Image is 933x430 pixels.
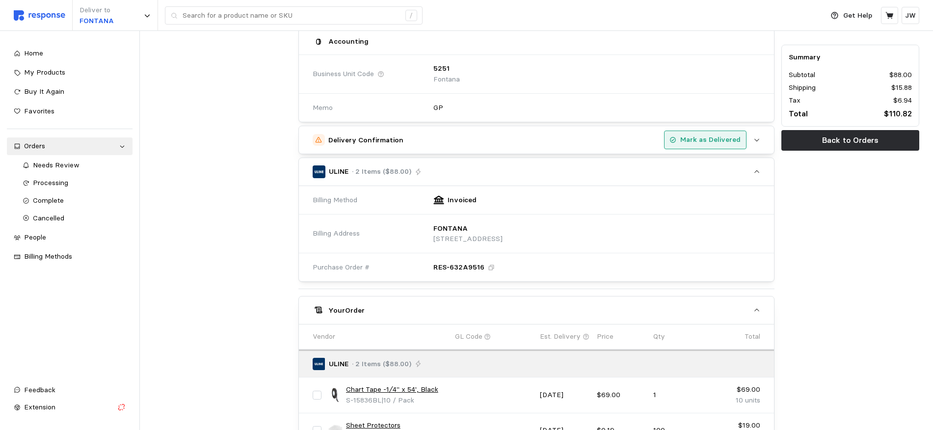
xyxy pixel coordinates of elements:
button: JW [902,7,919,24]
p: Invoiced [448,195,477,206]
button: Mark as Delivered [664,131,746,149]
span: Complete [33,196,64,205]
p: Tax [789,95,800,106]
p: GL Code [455,331,482,342]
p: $15.88 [891,82,912,93]
div: Orders [24,141,115,152]
span: Billing Address [313,228,360,239]
span: Extension [24,403,55,411]
p: [STREET_ADDRESS] [433,234,503,244]
p: Fontana [433,74,460,85]
a: Complete [16,192,133,210]
span: Memo [313,103,333,113]
p: · 2 Items ($88.00) [352,166,411,177]
a: Billing Methods [7,248,133,266]
p: Deliver to [80,5,114,16]
span: Feedback [24,385,55,394]
p: 5251 [433,63,450,74]
p: ULINE [329,166,348,177]
div: / [405,10,417,22]
span: Processing [33,178,68,187]
span: Home [24,49,43,57]
button: Back to Orders [781,130,919,151]
p: $69.00 [597,390,647,401]
p: JW [905,10,916,21]
p: Price [597,331,613,342]
span: | 10 / Pack [381,396,414,404]
p: Total [789,107,808,120]
a: Home [7,45,133,62]
p: FONTANA [433,223,468,234]
p: Subtotal [789,70,815,81]
span: Needs Review [33,161,80,169]
p: 10 units [710,395,760,406]
p: Vendor [313,331,335,342]
input: Search for a product name or SKU [183,7,400,25]
p: $88.00 [889,70,912,81]
p: Mark as Delivered [680,134,741,145]
span: People [24,233,46,242]
p: · 2 Items ($88.00) [352,359,411,370]
a: Chart Tape -1⁄4" x 54', Black [346,384,438,395]
span: S-15836BL [346,396,381,404]
p: GP [433,103,443,113]
a: Buy It Again [7,83,133,101]
button: Extension [7,399,133,416]
p: Total [745,331,760,342]
span: Cancelled [33,214,64,222]
button: ULINE· 2 Items ($88.00) [299,158,774,186]
img: svg%3e [14,10,65,21]
span: Business Unit Code [313,69,374,80]
a: Favorites [7,103,133,120]
h5: Accounting [328,36,369,47]
p: 1 [653,390,703,401]
h5: Summary [789,52,912,62]
p: [DATE] [540,390,590,401]
a: People [7,229,133,246]
img: S-15836BL [328,388,343,402]
p: RES-632A9516 [433,262,484,273]
p: ULINE [329,359,348,370]
button: Feedback [7,381,133,399]
p: $69.00 [710,384,760,395]
p: Qty [653,331,665,342]
span: My Products [24,68,65,77]
button: Get Help [825,6,878,25]
p: FONTANA [80,16,114,27]
a: Cancelled [16,210,133,227]
span: Billing Method [313,195,357,206]
p: $6.94 [893,95,912,106]
a: Orders [7,137,133,155]
a: Processing [16,174,133,192]
span: Favorites [24,107,54,115]
span: Purchase Order # [313,262,370,273]
h5: Delivery Confirmation [328,135,403,145]
span: Billing Methods [24,252,72,261]
span: Buy It Again [24,87,64,96]
p: Shipping [789,82,816,93]
p: $110.82 [884,107,912,120]
h5: Your Order [328,305,365,316]
a: My Products [7,64,133,81]
a: Needs Review [16,157,133,174]
div: ULINE· 2 Items ($88.00) [299,186,774,281]
button: Delivery ConfirmationMark as Delivered [299,126,774,154]
button: YourOrder [299,296,774,324]
p: Get Help [843,10,872,21]
p: Back to Orders [822,134,879,146]
p: Est. Delivery [540,331,581,342]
